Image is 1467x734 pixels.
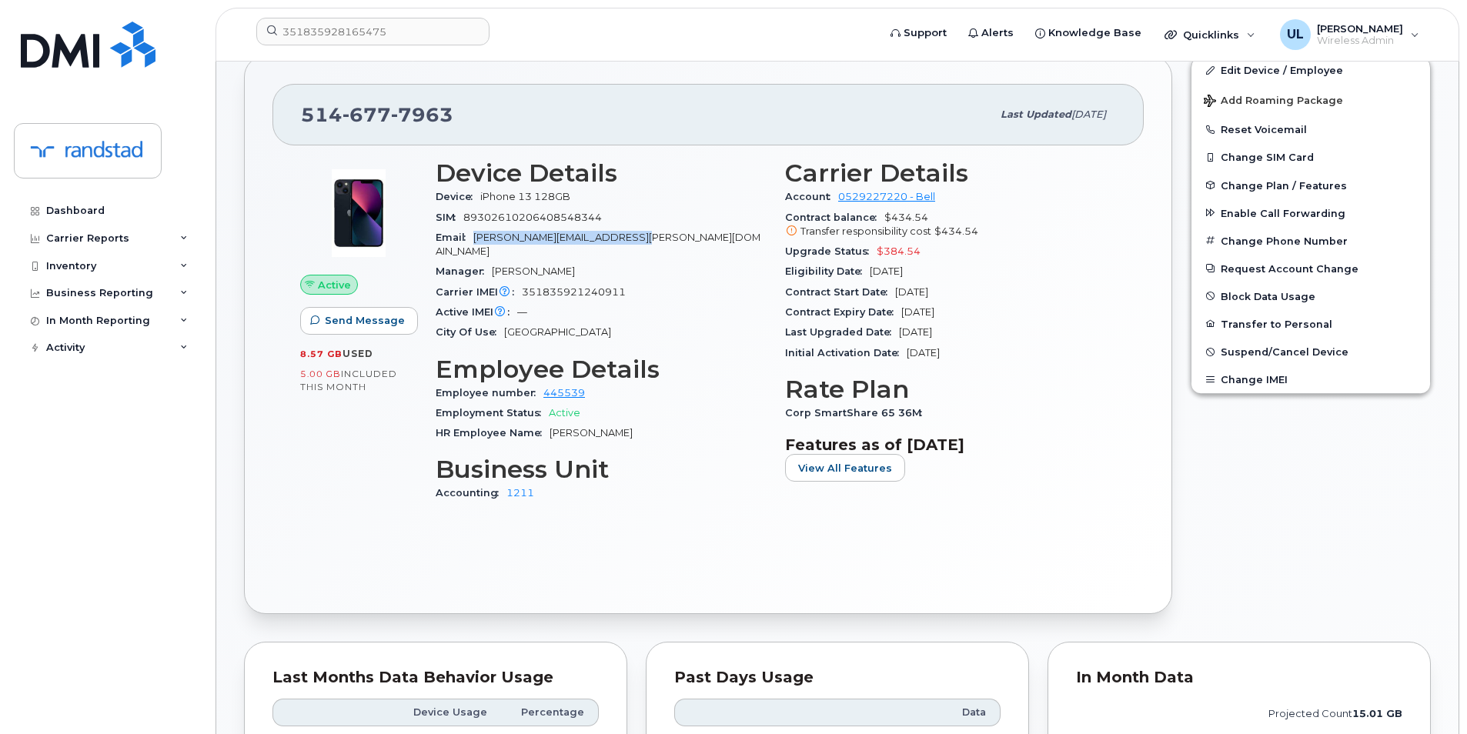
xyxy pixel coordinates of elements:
button: Block Data Usage [1191,282,1430,310]
span: City Of Use [436,326,504,338]
span: Contract Start Date [785,286,895,298]
span: [GEOGRAPHIC_DATA] [504,326,611,338]
h3: Rate Plan [785,375,1116,403]
span: View All Features [798,461,892,475]
text: projected count [1268,708,1402,719]
span: iPhone 13 128GB [480,191,570,202]
span: [DATE] [901,306,934,318]
button: View All Features [785,454,905,482]
a: 1211 [506,487,534,499]
button: Change SIM Card [1191,143,1430,171]
button: Change Plan / Features [1191,172,1430,199]
span: Support [904,25,947,41]
span: — [517,306,527,318]
span: Enable Call Forwarding [1221,207,1345,219]
th: Device Usage [393,699,501,726]
div: Uraib Lakhani [1269,19,1430,50]
span: Email [436,232,473,243]
h3: Features as of [DATE] [785,435,1116,454]
span: [DATE] [895,286,928,298]
span: Alerts [981,25,1014,41]
span: Send Message [325,313,405,328]
span: Suspend/Cancel Device [1221,346,1348,358]
span: Change Plan / Features [1221,179,1347,191]
span: [PERSON_NAME] [550,427,633,439]
h3: Carrier Details [785,159,1116,187]
button: Suspend/Cancel Device [1191,338,1430,365]
tspan: 15.01 GB [1352,708,1402,719]
input: Find something... [256,18,490,45]
span: Account [785,191,838,202]
div: Quicklinks [1154,19,1266,50]
span: Employee number [436,387,543,399]
span: Last Upgraded Date [785,326,899,338]
span: Last updated [1001,108,1071,120]
button: Change Phone Number [1191,227,1430,255]
span: 514 [301,103,453,126]
span: SIM [436,212,463,223]
span: Contract Expiry Date [785,306,901,318]
h3: Device Details [436,159,767,187]
h3: Business Unit [436,455,767,483]
a: 445539 [543,387,585,399]
th: Data [857,699,1001,726]
span: Carrier IMEI [436,286,522,298]
span: 351835921240911 [522,286,626,298]
button: Change IMEI [1191,365,1430,393]
a: 0529227220 - Bell [838,191,935,202]
span: HR Employee Name [436,427,550,439]
span: 89302610206408548344 [463,212,602,223]
span: Active [318,278,351,292]
span: Quicklinks [1183,28,1239,41]
button: Transfer to Personal [1191,310,1430,338]
span: used [343,348,373,359]
span: [DATE] [870,265,903,277]
span: Knowledge Base [1048,25,1141,41]
span: 5.00 GB [300,369,341,379]
img: image20231002-3703462-1ig824h.jpeg [312,167,405,259]
a: Knowledge Base [1024,18,1152,48]
h3: Employee Details [436,355,767,383]
a: Support [880,18,957,48]
button: Enable Call Forwarding [1191,199,1430,227]
div: Past Days Usage [674,670,1001,686]
span: Corp SmartShare 65 36M [785,407,930,419]
span: Employment Status [436,407,549,419]
a: Edit Device / Employee [1191,56,1430,84]
span: Contract balance [785,212,884,223]
span: Transfer responsibility cost [800,225,931,237]
span: Initial Activation Date [785,347,907,359]
span: [PERSON_NAME][EMAIL_ADDRESS][PERSON_NAME][DOMAIN_NAME] [436,232,760,257]
span: [PERSON_NAME] [492,265,575,277]
span: Active [549,407,580,419]
span: Accounting [436,487,506,499]
span: Device [436,191,480,202]
button: Add Roaming Package [1191,84,1430,115]
span: [DATE] [899,326,932,338]
button: Request Account Change [1191,255,1430,282]
span: [PERSON_NAME] [1317,22,1403,35]
span: Wireless Admin [1317,35,1403,47]
div: In Month Data [1076,670,1402,686]
span: 677 [343,103,391,126]
span: Eligibility Date [785,265,870,277]
span: [DATE] [1071,108,1106,120]
span: $434.54 [934,225,978,237]
span: Active IMEI [436,306,517,318]
button: Reset Voicemail [1191,115,1430,143]
span: 8.57 GB [300,349,343,359]
div: Last Months Data Behavior Usage [272,670,599,686]
th: Percentage [501,699,599,726]
span: included this month [300,368,397,393]
span: Upgrade Status [785,245,877,257]
span: [DATE] [907,347,940,359]
span: Manager [436,265,492,277]
span: 7963 [391,103,453,126]
span: $384.54 [877,245,921,257]
span: UL [1287,25,1304,44]
span: $434.54 [785,212,1116,239]
span: Add Roaming Package [1204,95,1343,109]
a: Alerts [957,18,1024,48]
button: Send Message [300,307,418,335]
